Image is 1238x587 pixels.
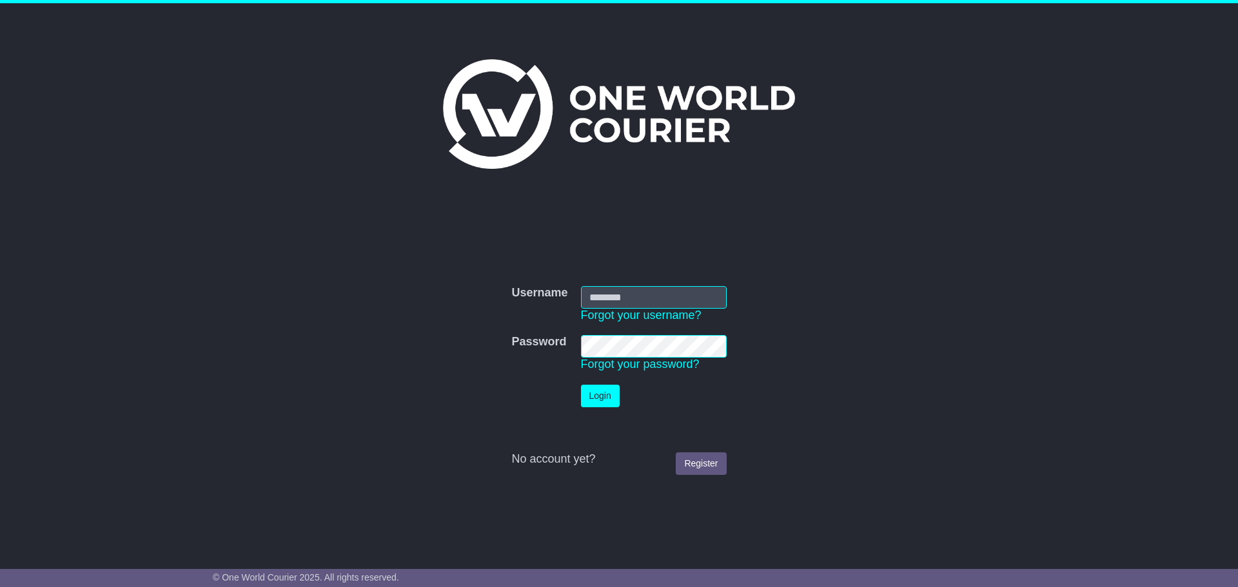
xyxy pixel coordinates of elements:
a: Forgot your password? [581,358,700,370]
img: One World [443,59,795,169]
a: Register [676,452,726,475]
button: Login [581,385,620,407]
div: No account yet? [511,452,726,467]
label: Username [511,286,567,300]
span: © One World Courier 2025. All rights reserved. [213,572,399,582]
a: Forgot your username? [581,309,702,322]
label: Password [511,335,566,349]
